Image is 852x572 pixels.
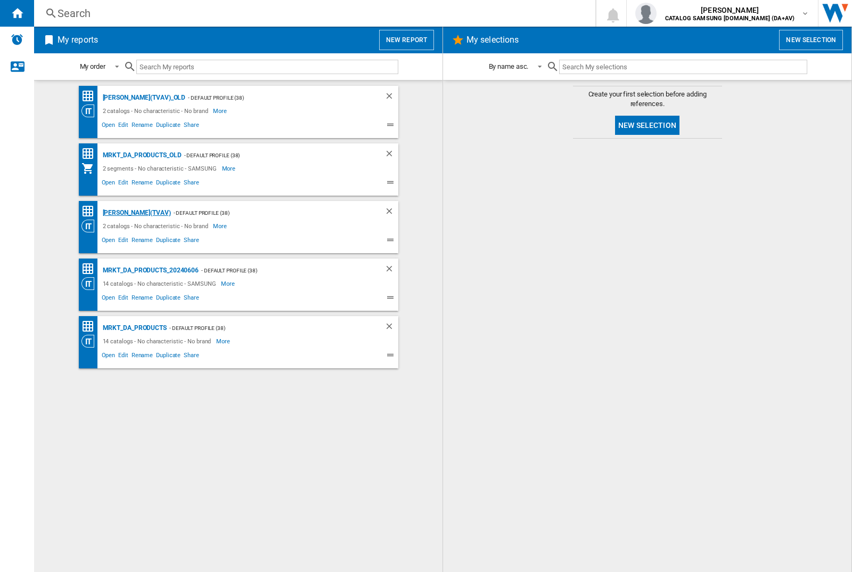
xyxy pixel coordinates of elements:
[384,206,398,220] div: Delete
[117,178,130,190] span: Edit
[117,235,130,248] span: Edit
[130,235,154,248] span: Rename
[130,350,154,363] span: Rename
[11,33,23,46] img: alerts-logo.svg
[154,120,182,133] span: Duplicate
[167,321,363,335] div: - Default profile (38)
[182,350,201,363] span: Share
[130,120,154,133] span: Rename
[384,91,398,104] div: Delete
[573,90,722,109] span: Create your first selection before adding references.
[384,264,398,277] div: Delete
[384,149,398,162] div: Delete
[100,264,199,277] div: MRKT_DA_PRODUCTS_20240606
[100,149,182,162] div: MRKT_DA_PRODUCTS_OLD
[100,235,117,248] span: Open
[100,293,117,305] span: Open
[117,350,130,363] span: Edit
[379,30,434,50] button: New report
[182,178,201,190] span: Share
[100,277,222,290] div: 14 catalogs - No characteristic - SAMSUNG
[154,178,182,190] span: Duplicate
[665,5,794,15] span: [PERSON_NAME]
[171,206,363,220] div: - Default profile (38)
[81,104,100,117] div: Category View
[81,262,100,276] div: Price Matrix
[80,62,105,70] div: My order
[117,120,130,133] span: Edit
[100,178,117,190] span: Open
[154,235,182,248] span: Duplicate
[100,120,117,133] span: Open
[222,162,237,175] span: More
[117,293,130,305] span: Edit
[779,30,843,50] button: New selection
[55,30,100,50] h2: My reports
[635,3,657,24] img: profile.jpg
[81,277,100,290] div: Category View
[182,293,201,305] span: Share
[100,350,117,363] span: Open
[100,104,214,117] div: 2 catalogs - No characteristic - No brand
[100,220,214,232] div: 2 catalogs - No characteristic - No brand
[130,178,154,190] span: Rename
[130,293,154,305] span: Rename
[100,162,222,175] div: 2 segments - No characteristic - SAMSUNG
[489,62,529,70] div: By name asc.
[100,206,171,220] div: [PERSON_NAME](TVAV)
[81,205,100,218] div: Price Matrix
[221,277,236,290] span: More
[213,220,228,232] span: More
[154,350,182,363] span: Duplicate
[182,235,201,248] span: Share
[81,220,100,232] div: Category View
[199,264,363,277] div: - Default profile (38)
[100,335,217,348] div: 14 catalogs - No characteristic - No brand
[154,293,182,305] span: Duplicate
[81,320,100,333] div: Price Matrix
[81,147,100,160] div: Price Matrix
[615,116,679,135] button: New selection
[58,6,568,21] div: Search
[464,30,521,50] h2: My selections
[216,335,232,348] span: More
[182,149,363,162] div: - Default profile (38)
[559,60,807,74] input: Search My selections
[100,91,186,104] div: [PERSON_NAME](TVAV)_old
[81,90,100,103] div: Price Matrix
[213,104,228,117] span: More
[665,15,794,22] b: CATALOG SAMSUNG [DOMAIN_NAME] (DA+AV)
[100,321,167,335] div: MRKT_DA_PRODUCTS
[81,335,100,348] div: Category View
[182,120,201,133] span: Share
[136,60,398,74] input: Search My reports
[81,162,100,175] div: My Assortment
[384,321,398,335] div: Delete
[185,91,363,104] div: - Default profile (38)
